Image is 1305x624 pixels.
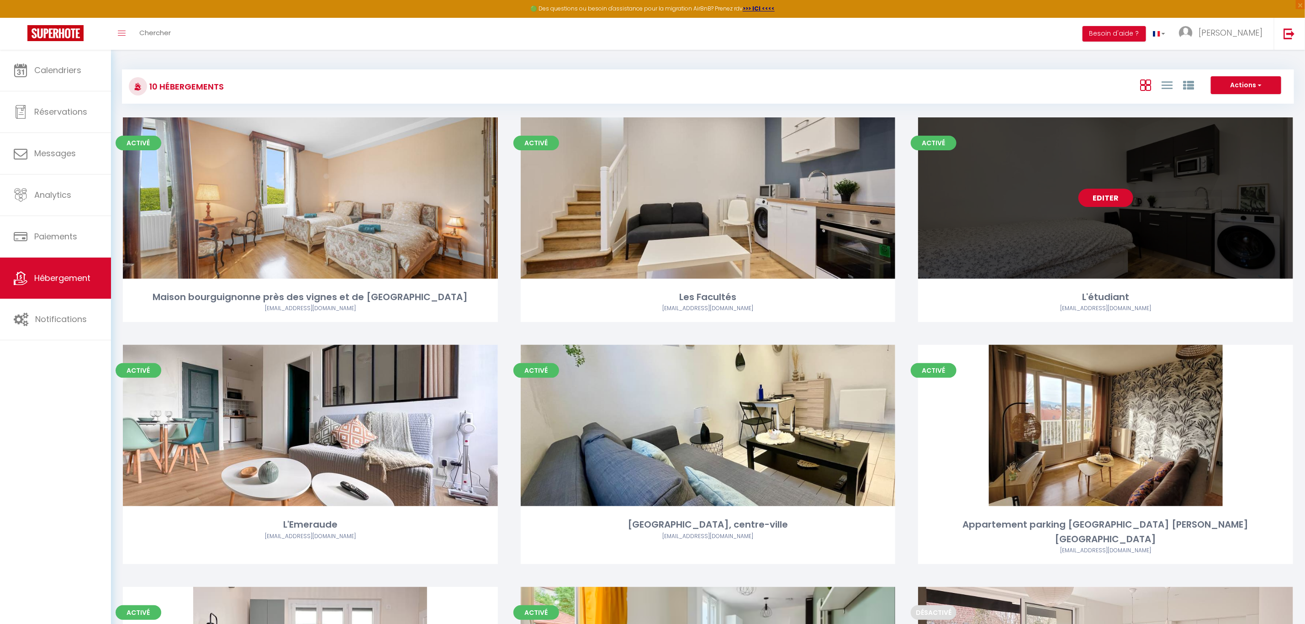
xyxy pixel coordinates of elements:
h3: 10 Hébergements [147,76,224,97]
span: Notifications [35,313,87,325]
span: Désactivé [911,605,956,620]
span: Activé [116,605,161,620]
span: Activé [116,363,161,378]
div: Airbnb [918,546,1293,555]
span: Réservations [34,106,87,117]
button: Besoin d'aide ? [1083,26,1146,42]
span: Activé [513,605,559,620]
div: Les Facultés [521,290,896,304]
span: Analytics [34,189,71,201]
div: Airbnb [123,532,498,541]
a: Editer [1078,189,1133,207]
div: Airbnb [918,304,1293,313]
img: Super Booking [27,25,84,41]
div: Appartement parking [GEOGRAPHIC_DATA] [PERSON_NAME][GEOGRAPHIC_DATA] [918,518,1293,546]
img: ... [1179,26,1193,40]
div: Airbnb [123,304,498,313]
div: Airbnb [521,532,896,541]
span: Chercher [139,28,171,37]
div: [GEOGRAPHIC_DATA], centre-ville [521,518,896,532]
div: L'étudiant [918,290,1293,304]
span: Activé [513,136,559,150]
span: Paiements [34,231,77,242]
div: Maison bourguignonne près des vignes et de [GEOGRAPHIC_DATA] [123,290,498,304]
span: Hébergement [34,272,90,284]
span: Calendriers [34,64,81,76]
button: Actions [1211,76,1281,95]
a: ... [PERSON_NAME] [1172,18,1274,50]
span: Activé [116,136,161,150]
img: logout [1284,28,1295,39]
a: >>> ICI <<<< [743,5,775,12]
a: Vue en Box [1140,77,1151,92]
span: Messages [34,148,76,159]
span: Activé [911,136,956,150]
span: Activé [911,363,956,378]
div: L'Emeraude [123,518,498,532]
a: Vue par Groupe [1183,77,1194,92]
span: Activé [513,363,559,378]
span: [PERSON_NAME] [1199,27,1263,38]
div: Airbnb [521,304,896,313]
a: Vue en Liste [1162,77,1173,92]
a: Chercher [132,18,178,50]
